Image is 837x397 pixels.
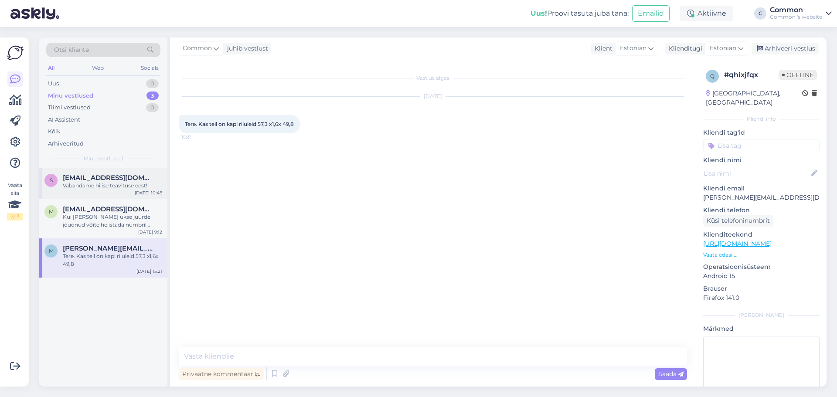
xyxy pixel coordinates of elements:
div: [GEOGRAPHIC_DATA], [GEOGRAPHIC_DATA] [706,89,802,107]
input: Lisa tag [703,139,820,152]
div: Klient [591,44,612,53]
div: Aktiivne [680,6,733,21]
span: Offline [779,70,817,80]
span: m [49,248,54,254]
p: [PERSON_NAME][EMAIL_ADDRESS][DOMAIN_NAME] [703,193,820,202]
div: C [754,7,766,20]
span: savelins@gmail.com [63,174,153,182]
p: Kliendi email [703,184,820,193]
p: Kliendi tag'id [703,128,820,137]
span: Saada [658,370,684,378]
input: Lisa nimi [704,169,810,178]
div: Arhiveeritud [48,139,84,148]
div: [DATE] 9:12 [138,229,162,235]
div: juhib vestlust [224,44,268,53]
div: [DATE] 10:48 [135,190,162,196]
p: Brauser [703,284,820,293]
div: 2 / 3 [7,213,23,221]
div: [PERSON_NAME] [703,311,820,319]
div: Kõik [48,127,61,136]
div: Common [770,7,822,14]
p: Android 15 [703,271,820,281]
div: All [46,62,56,74]
span: marianne.aasmae@gmail.com [63,244,153,252]
div: Socials [139,62,160,74]
span: 15:21 [181,134,214,140]
span: Minu vestlused [84,155,123,163]
div: 0 [146,79,159,88]
span: Estonian [710,44,736,53]
span: Otsi kliente [54,45,89,54]
div: # qhixjfqx [724,70,779,80]
div: Proovi tasuta juba täna: [531,8,629,19]
div: Vaata siia [7,181,23,221]
div: [DATE] 15:21 [136,268,162,275]
div: 0 [146,103,159,112]
span: q [710,73,715,79]
div: Vestlus algas [179,74,687,82]
div: Uus [48,79,59,88]
span: Estonian [620,44,646,53]
div: Privaatne kommentaar [179,368,264,380]
p: Märkmed [703,324,820,333]
p: Vaata edasi ... [703,251,820,259]
b: Uus! [531,9,547,17]
div: Arhiveeri vestlus [752,43,819,54]
div: Küsi telefoninumbrit [703,215,773,227]
span: maarjaaloe@hot.ee [63,205,153,213]
span: Tere. Kas teil on kapi riiuleid 57,3 x1,6x 49,8 [185,121,294,127]
div: Common 's website [770,14,822,20]
button: Emailid [632,5,670,22]
a: CommonCommon 's website [770,7,832,20]
div: Minu vestlused [48,92,93,100]
p: Firefox 141.0 [703,293,820,302]
p: Klienditeekond [703,230,820,239]
span: Common [183,44,212,53]
div: Tiimi vestlused [48,103,91,112]
div: AI Assistent [48,115,80,124]
div: Klienditugi [665,44,702,53]
div: Kui [PERSON_NAME] ukse juurde jõudnud võite helistada numbril 5022278. [63,213,162,229]
p: Kliendi nimi [703,156,820,165]
img: Askly Logo [7,44,24,61]
div: Tere. Kas teil on kapi riiuleid 57,3 x1,6x 49,8 [63,252,162,268]
p: Operatsioonisüsteem [703,262,820,271]
div: [DATE] [179,92,687,100]
div: Vabandame hilise teavituse eest! [63,182,162,190]
div: Web [90,62,105,74]
span: m [49,208,54,215]
div: Kliendi info [703,115,820,123]
p: Kliendi telefon [703,206,820,215]
span: s [50,177,53,183]
div: 3 [146,92,159,100]
a: [URL][DOMAIN_NAME] [703,240,772,248]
